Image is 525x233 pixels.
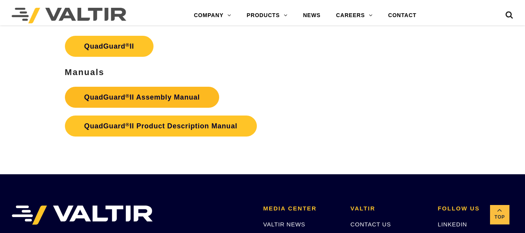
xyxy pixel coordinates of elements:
img: VALTIR [12,205,153,225]
img: Valtir [12,8,126,23]
a: COMPANY [186,8,239,23]
a: NEWS [295,8,328,23]
strong: QuadGuard II Assembly Manual [84,93,200,101]
a: LINKEDIN [438,221,467,228]
a: QuadGuard®II [65,36,154,57]
strong: Manuals [65,67,105,77]
sup: ® [126,93,130,99]
span: Top [490,213,509,222]
h2: FOLLOW US [438,205,513,212]
a: QuadGuard®II Product Description Manual [65,116,257,137]
a: PRODUCTS [239,8,295,23]
a: CAREERS [328,8,380,23]
h2: VALTIR [351,205,426,212]
h2: MEDIA CENTER [263,205,339,212]
a: CONTACT US [351,221,391,228]
strong: QuadGuard II Product Description Manual [84,122,237,130]
a: VALTIR NEWS [263,221,305,228]
a: Top [490,205,509,224]
a: CONTACT [380,8,424,23]
strong: PI Sheet [65,16,105,26]
a: QuadGuard®II Assembly Manual [65,87,220,108]
sup: ® [126,42,130,48]
sup: ® [126,122,130,128]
